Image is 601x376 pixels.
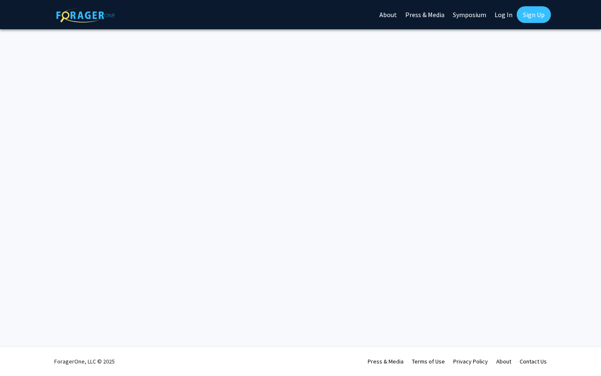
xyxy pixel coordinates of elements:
a: Sign Up [517,6,551,23]
div: ForagerOne, LLC © 2025 [54,347,115,376]
a: Contact Us [520,358,547,365]
a: Privacy Policy [453,358,488,365]
a: Press & Media [368,358,404,365]
a: About [496,358,511,365]
img: ForagerOne Logo [56,8,115,23]
a: Terms of Use [412,358,445,365]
